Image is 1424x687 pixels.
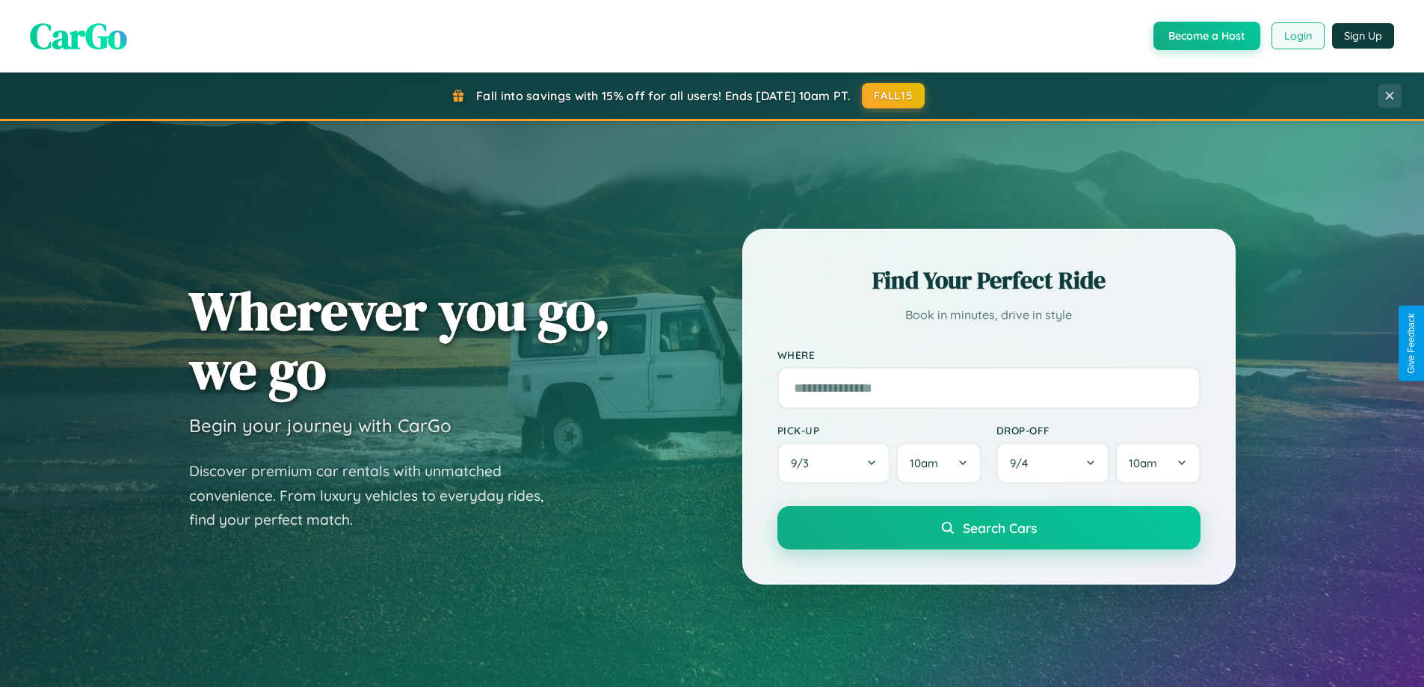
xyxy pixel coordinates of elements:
[1010,456,1035,470] span: 9 / 4
[896,443,981,484] button: 10am
[1332,23,1394,49] button: Sign Up
[189,459,563,532] p: Discover premium car rentals with unmatched convenience. From luxury vehicles to everyday rides, ...
[189,414,451,437] h3: Begin your journey with CarGo
[791,456,816,470] span: 9 / 3
[996,443,1110,484] button: 9/4
[777,304,1200,326] p: Book in minutes, drive in style
[777,443,891,484] button: 9/3
[862,83,925,108] button: FALL15
[1115,443,1200,484] button: 10am
[777,348,1200,361] label: Where
[777,424,981,437] label: Pick-up
[963,520,1037,536] span: Search Cars
[1406,313,1417,374] div: Give Feedback
[30,11,127,61] span: CarGo
[777,506,1200,549] button: Search Cars
[1153,22,1260,50] button: Become a Host
[910,456,938,470] span: 10am
[1272,22,1325,49] button: Login
[189,281,611,399] h1: Wherever you go, we go
[996,424,1200,437] label: Drop-off
[777,264,1200,297] h2: Find Your Perfect Ride
[1129,456,1157,470] span: 10am
[476,88,851,103] span: Fall into savings with 15% off for all users! Ends [DATE] 10am PT.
